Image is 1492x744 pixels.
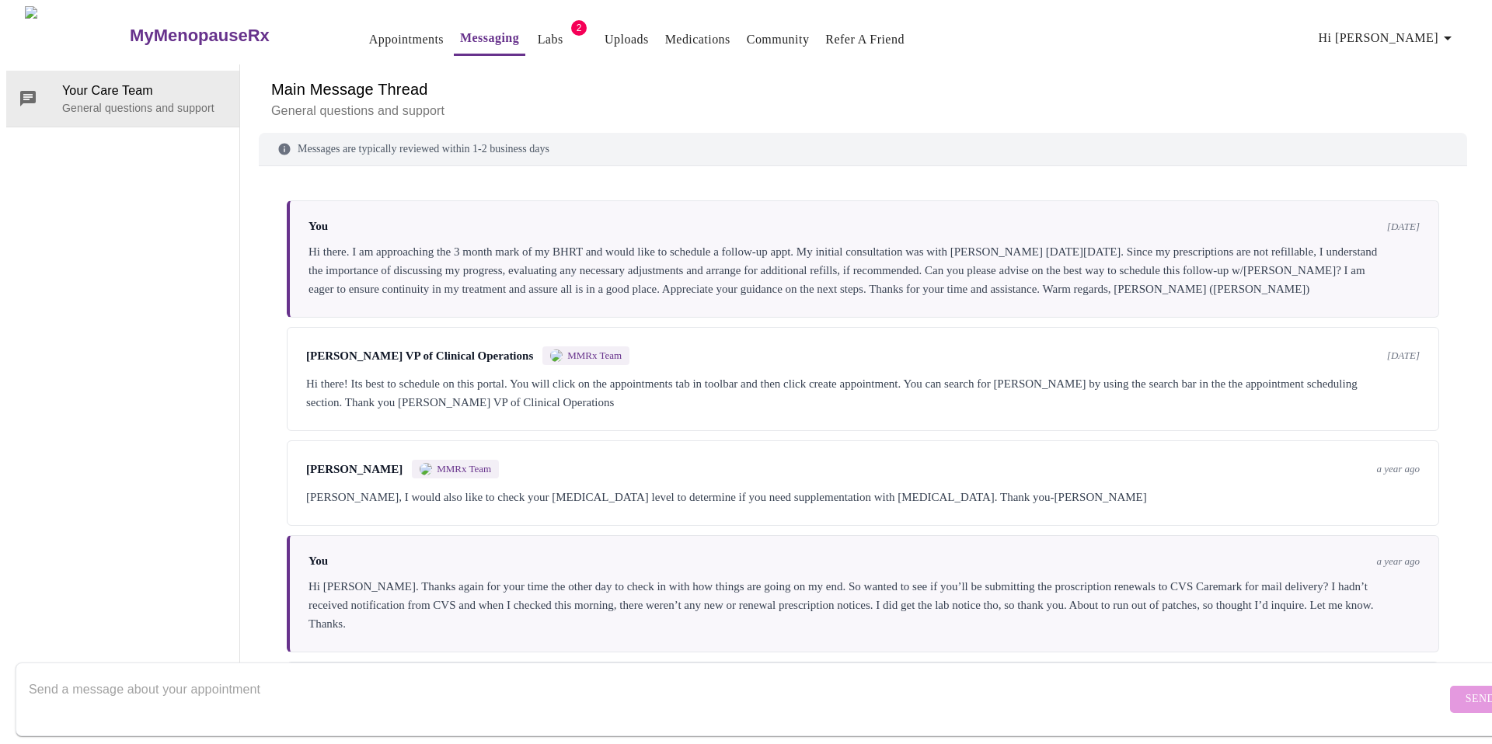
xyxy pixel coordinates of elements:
span: Hi [PERSON_NAME] [1319,27,1457,49]
a: Appointments [369,29,444,50]
textarea: Send a message about your appointment [29,674,1446,724]
span: [DATE] [1387,221,1420,233]
p: General questions and support [271,102,1455,120]
button: Uploads [598,24,655,55]
img: MyMenopauseRx Logo [25,6,128,64]
span: You [309,220,328,233]
div: [PERSON_NAME], I would also like to check your [MEDICAL_DATA] level to determine if you need supp... [306,488,1420,506]
button: Refer a Friend [819,24,911,55]
a: Labs [538,29,563,50]
h6: Main Message Thread [271,77,1455,102]
img: MMRX [420,463,432,475]
h3: MyMenopauseRx [130,26,270,46]
a: MyMenopauseRx [128,9,332,63]
img: MMRX [550,349,563,362]
span: 2 [571,20,587,36]
a: Medications [665,29,730,50]
button: Messaging [454,23,525,56]
div: Your Care TeamGeneral questions and support [6,71,239,127]
a: Uploads [605,29,649,50]
span: [PERSON_NAME] [306,463,403,476]
span: Your Care Team [62,82,227,100]
span: You [309,555,328,568]
button: Medications [659,24,737,55]
div: Hi there. I am approaching the 3 month mark of my BHRT and would like to schedule a follow-up app... [309,242,1420,298]
button: Labs [525,24,575,55]
a: Refer a Friend [825,29,905,50]
a: Community [747,29,810,50]
span: [PERSON_NAME] VP of Clinical Operations [306,349,533,363]
span: [DATE] [1387,349,1420,362]
button: Hi [PERSON_NAME] [1312,23,1463,54]
div: Hi [PERSON_NAME]. Thanks again for your time the other day to check in with how things are going ... [309,577,1420,633]
div: Messages are typically reviewed within 1-2 business days [259,133,1467,166]
p: General questions and support [62,100,227,116]
button: Appointments [363,24,450,55]
div: Hi there! Its best to schedule on this portal. You will click on the appointments tab in toolbar ... [306,374,1420,412]
span: a year ago [1376,555,1420,568]
span: a year ago [1376,463,1420,475]
span: MMRx Team [567,349,622,362]
span: MMRx Team [437,463,491,475]
button: Community [741,24,816,55]
a: Messaging [460,27,519,49]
